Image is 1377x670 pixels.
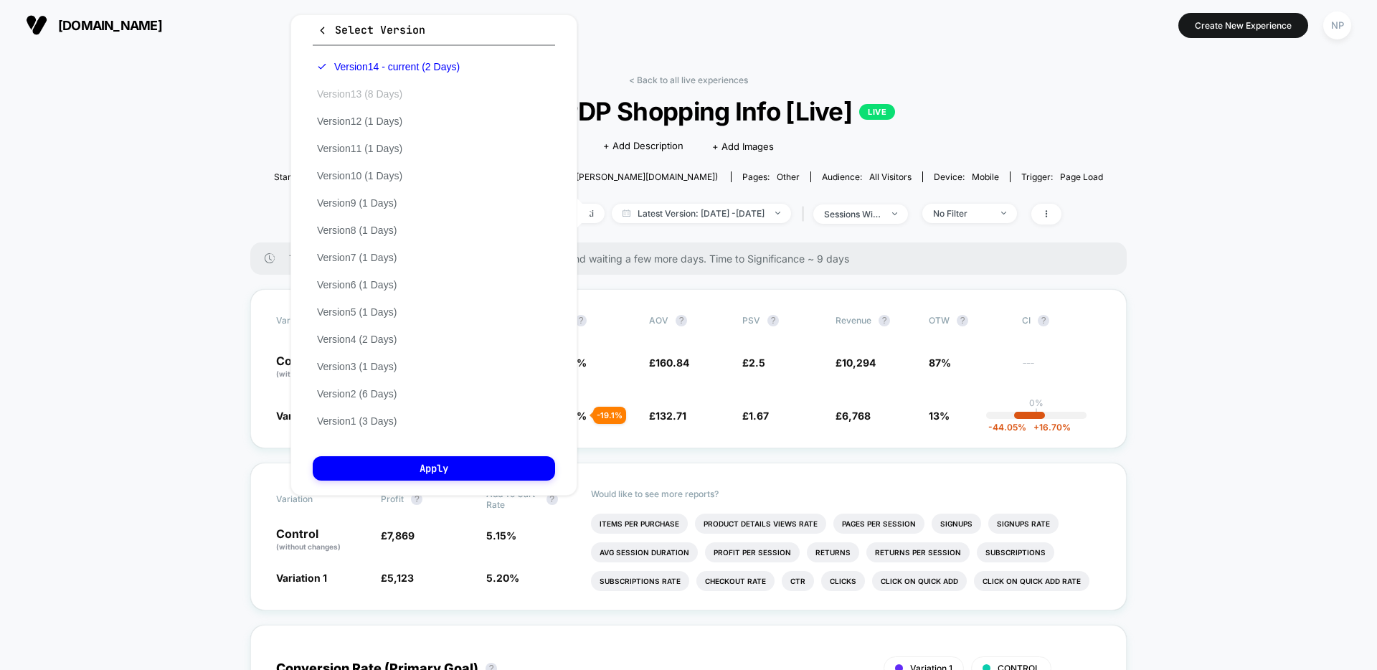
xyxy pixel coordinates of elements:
[313,278,401,291] button: Version6 (1 Days)
[742,410,769,422] span: £
[486,572,519,584] span: 5.20 %
[313,360,401,373] button: Version3 (1 Days)
[798,204,813,225] span: |
[1033,422,1039,433] span: +
[22,14,166,37] button: [DOMAIN_NAME]
[276,528,366,552] p: Control
[872,571,967,591] li: Click On Quick Add
[705,542,800,562] li: Profit Per Session
[676,315,687,326] button: ?
[879,315,890,326] button: ?
[974,571,1089,591] li: Click On Quick Add Rate
[1060,171,1103,182] span: Page Load
[387,572,414,584] span: 5,123
[591,514,688,534] li: Items Per Purchase
[922,171,1010,182] span: Device:
[612,204,791,223] span: Latest Version: [DATE] - [DATE]
[695,514,826,534] li: Product Details Views Rate
[591,489,1101,499] p: Would like to see more reports?
[26,14,47,36] img: Visually logo
[742,315,760,326] span: PSV
[1001,212,1006,214] img: end
[313,88,407,100] button: Version13 (8 Days)
[316,96,1061,126] span: R018 - PDP Shopping Info [Live]
[1022,359,1101,379] span: ---
[276,572,327,584] span: Variation 1
[1323,11,1351,39] div: NP
[696,571,775,591] li: Checkout Rate
[313,333,401,346] button: Version4 (2 Days)
[933,208,990,219] div: No Filter
[649,315,668,326] span: AOV
[313,142,407,155] button: Version11 (1 Days)
[869,171,912,182] span: All Visitors
[593,407,626,424] div: - 19.1 %
[821,571,865,591] li: Clicks
[977,542,1054,562] li: Subscriptions
[742,171,800,182] div: Pages:
[313,456,555,481] button: Apply
[749,357,765,369] span: 2.5
[591,542,698,562] li: Avg Session Duration
[836,315,871,326] span: Revenue
[603,139,683,154] span: + Add Description
[649,410,686,422] span: £
[381,572,414,584] span: £
[649,357,689,369] span: £
[1178,13,1308,38] button: Create New Experience
[313,169,407,182] button: Version10 (1 Days)
[782,571,814,591] li: Ctr
[381,529,415,542] span: £
[623,209,630,217] img: calendar
[775,212,780,214] img: end
[957,315,968,326] button: ?
[929,410,950,422] span: 13%
[929,315,1008,326] span: OTW
[1022,315,1101,326] span: CI
[742,357,765,369] span: £
[972,171,999,182] span: mobile
[1026,422,1071,433] span: 16.70 %
[289,253,1098,265] span: There are still no statistically significant results. We recommend waiting a few more days . Time...
[836,357,876,369] span: £
[274,171,718,182] span: Start date: [DATE] (Last edit [DATE] by [PERSON_NAME][EMAIL_ADDRESS][PERSON_NAME][DOMAIN_NAME])
[313,224,401,237] button: Version8 (1 Days)
[313,60,464,73] button: Version14 - current (2 Days)
[486,529,516,542] span: 5.15 %
[58,18,162,33] span: [DOMAIN_NAME]
[313,251,401,264] button: Version7 (1 Days)
[1038,315,1049,326] button: ?
[749,410,769,422] span: 1.67
[866,542,970,562] li: Returns Per Session
[387,529,415,542] span: 7,869
[824,209,881,220] div: sessions with impression
[767,315,779,326] button: ?
[313,415,401,428] button: Version1 (3 Days)
[712,141,774,152] span: + Add Images
[842,357,876,369] span: 10,294
[833,514,924,534] li: Pages Per Session
[859,104,895,120] p: LIVE
[1035,408,1038,419] p: |
[629,75,748,85] a: < Back to all live experiences
[929,357,951,369] span: 87%
[276,542,341,551] span: (without changes)
[807,542,859,562] li: Returns
[313,115,407,128] button: Version12 (1 Days)
[313,22,555,46] button: Select Version
[988,514,1059,534] li: Signups Rate
[842,410,871,422] span: 6,768
[313,306,401,319] button: Version5 (1 Days)
[836,410,871,422] span: £
[932,514,981,534] li: Signups
[591,571,689,591] li: Subscriptions Rate
[1029,397,1044,408] p: 0%
[988,422,1026,433] span: -44.05 %
[317,23,425,37] span: Select Version
[892,212,897,215] img: end
[777,171,800,182] span: other
[1319,11,1355,40] button: NP
[656,410,686,422] span: 132.71
[822,171,912,182] div: Audience:
[1021,171,1103,182] div: Trigger:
